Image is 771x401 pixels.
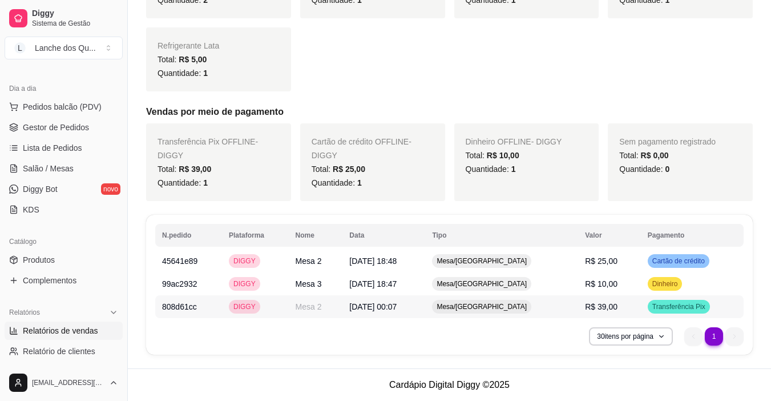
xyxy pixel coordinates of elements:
[289,224,343,247] th: Nome
[349,279,397,288] span: [DATE] 18:47
[619,165,669,174] span: Quantidade:
[425,224,578,247] th: Tipo
[349,302,397,311] span: [DATE] 00:07
[14,42,26,54] span: L
[578,224,641,247] th: Valor
[585,279,617,288] span: R$ 10,00
[5,118,123,137] a: Gestor de Pedidos
[312,165,365,174] span: Total:
[487,151,519,160] span: R$ 10,00
[158,178,208,187] span: Quantidade:
[231,256,258,266] span: DIGGY
[641,224,744,247] th: Pagamento
[5,369,123,396] button: [EMAIL_ADDRESS][DOMAIN_NAME]
[705,327,723,346] li: pagination item 1 active
[9,308,40,317] span: Relatórios
[179,55,207,64] span: R$ 5,00
[650,256,707,266] span: Cartão de crédito
[5,251,123,269] a: Produtos
[158,41,219,50] span: Refrigerante Lata
[5,363,123,381] a: Relatório de mesas
[32,19,118,28] span: Sistema de Gestão
[342,224,425,247] th: Data
[434,256,529,266] span: Mesa/[GEOGRAPHIC_DATA]
[32,9,118,19] span: Diggy
[641,151,669,160] span: R$ 0,00
[289,250,343,272] td: Mesa 2
[5,79,123,98] div: Dia a dia
[32,378,104,387] span: [EMAIL_ADDRESS][DOMAIN_NAME]
[585,256,617,266] span: R$ 25,00
[5,201,123,219] a: KDS
[203,178,208,187] span: 1
[289,295,343,318] td: Mesa 2
[23,183,58,195] span: Diggy Bot
[179,165,211,174] span: R$ 39,00
[146,105,753,119] h5: Vendas por meio de pagamento
[585,302,617,311] span: R$ 39,00
[5,98,123,116] button: Pedidos balcão (PDV)
[5,37,123,59] button: Select a team
[650,302,708,311] span: Transferência Pix
[434,302,529,311] span: Mesa/[GEOGRAPHIC_DATA]
[158,55,207,64] span: Total:
[5,232,123,251] div: Catálogo
[619,151,668,160] span: Total:
[23,142,82,154] span: Lista de Pedidos
[162,279,197,288] span: 99ac2932
[511,165,516,174] span: 1
[23,101,102,113] span: Pedidos balcão (PDV)
[158,165,211,174] span: Total:
[5,139,123,157] a: Lista de Pedidos
[466,137,562,146] span: Dinheiro OFFLINE - DIGGY
[23,204,39,215] span: KDS
[289,272,343,295] td: Mesa 3
[5,271,123,290] a: Complementos
[23,346,95,357] span: Relatório de clientes
[23,163,74,174] span: Salão / Mesas
[203,69,208,78] span: 1
[349,256,397,266] span: [DATE] 18:48
[162,256,197,266] span: 45641e89
[434,279,529,288] span: Mesa/[GEOGRAPHIC_DATA]
[23,122,89,133] span: Gestor de Pedidos
[5,159,123,178] a: Salão / Mesas
[23,325,98,336] span: Relatórios de vendas
[357,178,362,187] span: 1
[128,368,771,401] footer: Cardápio Digital Diggy © 2025
[589,327,673,346] button: 30itens por página
[5,5,123,32] a: DiggySistema de Gestão
[158,69,208,78] span: Quantidade:
[466,151,519,160] span: Total:
[222,224,289,247] th: Plataforma
[231,279,258,288] span: DIGGY
[5,180,123,198] a: Diggy Botnovo
[312,178,362,187] span: Quantidade:
[5,342,123,360] a: Relatório de clientes
[35,42,96,54] div: Lanche dos Qu ...
[23,254,55,266] span: Produtos
[155,224,222,247] th: N.pedido
[5,322,123,340] a: Relatórios de vendas
[650,279,680,288] span: Dinheiro
[619,137,716,146] span: Sem pagamento registrado
[158,137,258,160] span: Transferência Pix OFFLINE - DIGGY
[312,137,411,160] span: Cartão de crédito OFFLINE - DIGGY
[162,302,197,311] span: 808d61cc
[23,275,76,286] span: Complementos
[231,302,258,311] span: DIGGY
[466,165,516,174] span: Quantidade:
[333,165,365,174] span: R$ 25,00
[665,165,669,174] span: 0
[679,322,749,351] nav: pagination navigation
